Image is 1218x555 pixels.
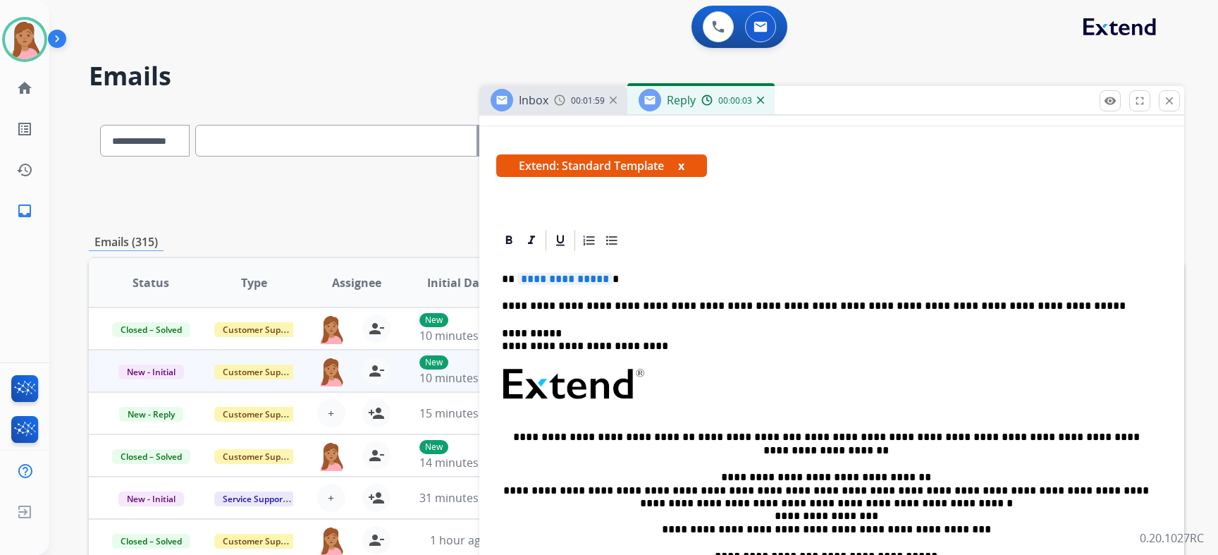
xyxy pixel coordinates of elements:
[317,484,345,512] button: +
[214,449,306,464] span: Customer Support
[118,492,184,506] span: New - Initial
[16,80,33,97] mat-icon: home
[1140,530,1204,547] p: 0.20.1027RC
[368,320,385,337] mat-icon: person_remove
[550,230,571,251] div: Underline
[89,62,1184,90] h2: Emails
[317,399,345,427] button: +
[317,441,345,471] img: agent-avatar
[16,202,33,219] mat-icon: inbox
[1104,94,1116,107] mat-icon: remove_red_eye
[214,492,295,506] span: Service Support
[214,407,306,422] span: Customer Support
[328,489,334,506] span: +
[419,405,501,421] span: 15 minutes ago
[118,365,184,379] span: New - Initial
[718,95,752,106] span: 00:00:03
[419,313,448,327] p: New
[214,534,306,549] span: Customer Support
[368,362,385,379] mat-icon: person_remove
[419,355,448,370] p: New
[112,449,190,464] span: Closed – Solved
[368,447,385,464] mat-icon: person_remove
[368,405,385,422] mat-icon: person_add
[419,440,448,454] p: New
[328,405,334,422] span: +
[419,328,501,343] span: 10 minutes ago
[112,534,190,549] span: Closed – Solved
[89,233,164,251] p: Emails (315)
[419,490,501,506] span: 31 minutes ago
[419,455,501,470] span: 14 minutes ago
[5,20,44,59] img: avatar
[214,365,306,379] span: Customer Support
[678,157,684,174] button: x
[601,230,622,251] div: Bullet List
[419,370,501,386] span: 10 minutes ago
[427,274,491,291] span: Initial Date
[368,489,385,506] mat-icon: person_add
[119,407,183,422] span: New - Reply
[16,121,33,138] mat-icon: list_alt
[579,230,600,251] div: Ordered List
[496,154,707,177] span: Extend: Standard Template
[368,532,385,549] mat-icon: person_remove
[498,230,519,251] div: Bold
[133,274,169,291] span: Status
[1133,94,1146,107] mat-icon: fullscreen
[214,322,306,337] span: Customer Support
[241,274,267,291] span: Type
[519,92,548,108] span: Inbox
[332,274,381,291] span: Assignee
[16,161,33,178] mat-icon: history
[317,357,345,386] img: agent-avatar
[1163,94,1176,107] mat-icon: close
[317,315,345,344] img: agent-avatar
[571,95,605,106] span: 00:01:59
[112,322,190,337] span: Closed – Solved
[521,230,542,251] div: Italic
[430,532,488,548] span: 1 hour ago
[667,92,696,108] span: Reply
